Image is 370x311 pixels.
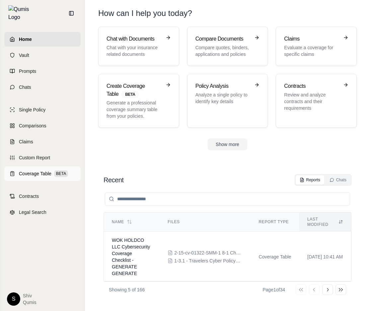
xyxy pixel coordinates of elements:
[4,102,81,117] a: Single Policy
[19,193,39,200] span: Contracts
[4,80,81,94] a: Chats
[4,150,81,165] a: Custom Report
[276,27,357,66] a: ClaimsEvaluate a coverage for specific claims
[19,106,45,113] span: Single Policy
[4,48,81,63] a: Vault
[174,249,241,256] span: 2-15-cv-01322-SMM-1 8-1 Chubb Cyber2.pdf
[66,8,77,19] button: Collapse sidebar
[208,138,247,150] button: Show more
[23,292,36,299] span: Shiv
[8,5,33,21] img: Qumis Logo
[299,232,351,282] td: [DATE] 10:41 AM
[284,44,339,58] p: Evaluate a coverage for specific claims
[160,213,251,232] th: Files
[300,177,320,183] div: Reports
[4,118,81,133] a: Comparisons
[107,99,162,119] p: Generate a professional coverage summary table from your policies.
[112,219,152,225] div: Name
[19,36,32,43] span: Home
[195,35,251,43] h3: Compare Documents
[19,154,50,161] span: Custom Report
[98,8,192,19] h1: How can I help you today?
[54,170,68,177] span: BETA
[276,74,357,128] a: ContractsReview and analyze contracts and their requirements
[98,27,179,66] a: Chat with DocumentsChat with your insurance related documents
[7,292,20,306] div: S
[251,232,299,282] td: Coverage Table
[107,35,162,43] h3: Chat with Documents
[19,122,46,129] span: Comparisons
[326,175,350,185] button: Chats
[4,32,81,47] a: Home
[4,166,81,181] a: Coverage TableBETA
[109,286,145,293] p: Showing 5 of 166
[284,91,339,111] p: Review and analyze contracts and their requirements
[4,205,81,220] a: Legal Search
[19,209,46,216] span: Legal Search
[19,170,51,177] span: Coverage Table
[187,74,268,128] a: Policy AnalysisAnalyze a single policy to identify key details
[4,64,81,78] a: Prompts
[174,257,241,264] span: 1-3.1 - Travelers Cyber Policy40.pdf
[98,74,179,128] a: Create Coverage TableBETAGenerate a professional coverage summary table from your policies.
[19,68,36,75] span: Prompts
[112,237,150,276] span: WOK HOLDCO LLC Cybersecurity Coverage Checklist - GENERATE GENERATE
[195,82,251,90] h3: Policy Analysis
[23,299,36,306] span: Qumis
[19,138,33,145] span: Claims
[307,217,343,227] div: Last modified
[4,134,81,149] a: Claims
[4,189,81,204] a: Contracts
[187,27,268,66] a: Compare DocumentsCompare quotes, binders, applications and policies
[19,52,29,59] span: Vault
[121,91,139,98] span: BETA
[251,213,299,232] th: Report Type
[284,82,339,90] h3: Contracts
[284,35,339,43] h3: Claims
[107,82,162,98] h3: Create Coverage Table
[330,177,346,183] div: Chats
[195,44,251,58] p: Compare quotes, binders, applications and policies
[296,175,324,185] button: Reports
[262,286,285,293] div: Page 1 of 34
[19,84,31,90] span: Chats
[104,175,123,185] h2: Recent
[107,44,162,58] p: Chat with your insurance related documents
[195,91,251,105] p: Analyze a single policy to identify key details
